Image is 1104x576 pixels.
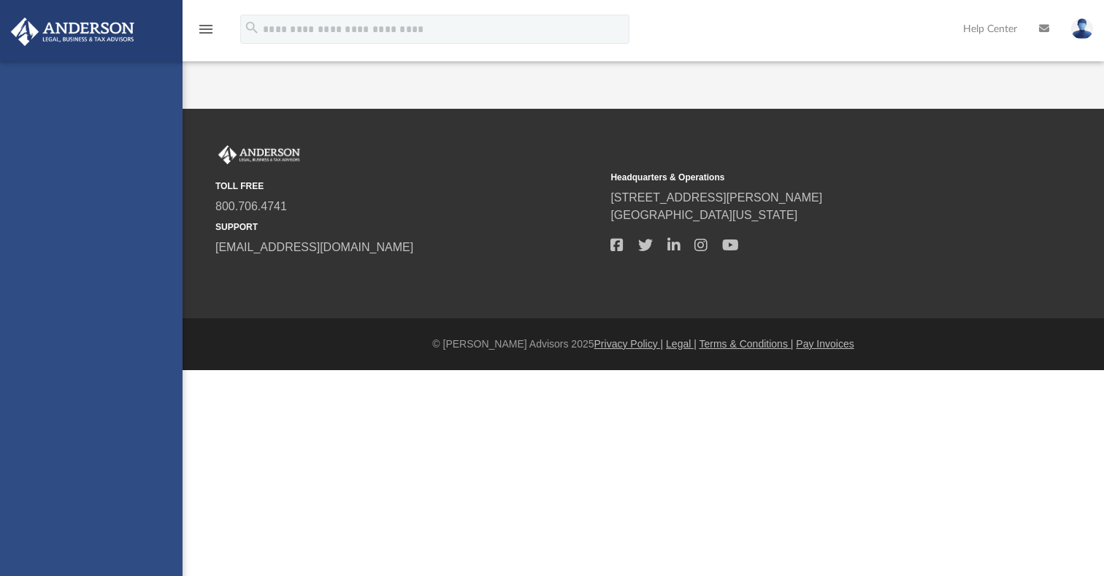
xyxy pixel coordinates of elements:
img: User Pic [1071,18,1093,39]
a: menu [197,28,215,38]
a: Privacy Policy | [594,338,664,350]
div: © [PERSON_NAME] Advisors 2025 [183,337,1104,352]
a: 800.706.4741 [215,200,287,212]
a: Legal | [666,338,697,350]
i: search [244,20,260,36]
img: Anderson Advisors Platinum Portal [7,18,139,46]
a: [GEOGRAPHIC_DATA][US_STATE] [610,209,797,221]
a: Terms & Conditions | [699,338,794,350]
a: Pay Invoices [796,338,854,350]
small: TOLL FREE [215,180,600,193]
a: [STREET_ADDRESS][PERSON_NAME] [610,191,822,204]
small: SUPPORT [215,220,600,234]
a: [EMAIL_ADDRESS][DOMAIN_NAME] [215,241,413,253]
i: menu [197,20,215,38]
small: Headquarters & Operations [610,171,995,184]
img: Anderson Advisors Platinum Portal [215,145,303,164]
